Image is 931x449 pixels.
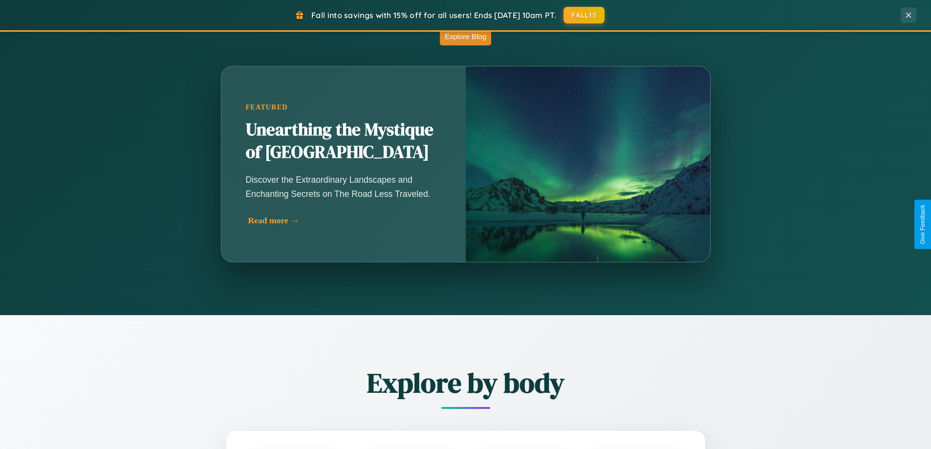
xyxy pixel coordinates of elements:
[246,119,441,164] h2: Unearthing the Mystique of [GEOGRAPHIC_DATA]
[440,27,491,45] button: Explore Blog
[248,215,444,226] div: Read more →
[173,364,759,402] h2: Explore by body
[311,10,556,20] span: Fall into savings with 15% off for all users! Ends [DATE] 10am PT.
[246,173,441,200] p: Discover the Extraordinary Landscapes and Enchanting Secrets on The Road Less Traveled.
[246,103,441,111] div: Featured
[563,7,605,23] button: FALL15
[919,205,926,244] div: Give Feedback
